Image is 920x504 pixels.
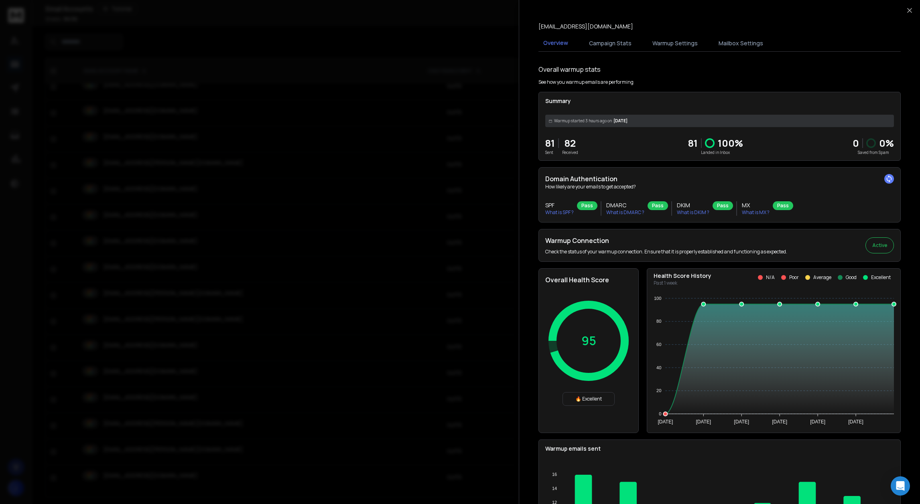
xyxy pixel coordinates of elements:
tspan: 60 [656,342,661,347]
div: Open Intercom Messenger [891,476,910,496]
tspan: 16 [552,472,557,477]
tspan: [DATE] [696,419,711,425]
button: Mailbox Settings [714,34,768,52]
p: 82 [562,137,578,150]
button: Active [865,237,894,253]
p: Saved from Spam [853,150,894,156]
p: Check the status of your warmup connection. Ensure that it is properly established and functionin... [545,249,787,255]
p: Health Score History [654,272,711,280]
p: Sent [545,150,555,156]
p: Received [562,150,578,156]
tspan: [DATE] [810,419,825,425]
div: Pass [648,201,668,210]
tspan: [DATE] [658,419,673,425]
p: What is MX ? [742,209,770,216]
h3: SPF [545,201,574,209]
p: Warmup emails sent [545,445,894,453]
p: What is SPF ? [545,209,574,216]
tspan: 0 [659,411,661,416]
p: Good [846,274,857,281]
p: See how you warmup emails are performing [538,79,634,85]
tspan: 100 [654,296,661,301]
span: Warmup started 3 hours ago on [554,118,612,124]
p: Landed in Inbox [688,150,743,156]
p: How likely are your emails to get accepted? [545,184,894,190]
p: N/A [766,274,775,281]
tspan: 80 [656,319,661,324]
p: 95 [581,334,596,348]
p: Poor [789,274,799,281]
p: Average [813,274,831,281]
h2: Overall Health Score [545,275,632,285]
p: [EMAIL_ADDRESS][DOMAIN_NAME] [538,22,633,30]
h3: DKIM [677,201,709,209]
p: Past 1 week [654,280,711,286]
h2: Domain Authentication [545,174,894,184]
h1: Overall warmup stats [538,65,601,74]
tspan: [DATE] [734,419,749,425]
button: Overview [538,34,573,53]
p: What is DMARC ? [606,209,644,216]
p: Summary [545,97,894,105]
p: 81 [688,137,698,150]
strong: 0 [853,136,859,150]
div: [DATE] [545,115,894,127]
tspan: 20 [656,388,661,393]
p: 100 % [718,137,743,150]
p: Excellent [871,274,891,281]
tspan: [DATE] [848,419,863,425]
h3: MX [742,201,770,209]
h2: Warmup Connection [545,236,787,245]
div: 🔥 Excellent [563,392,615,406]
h3: DMARC [606,201,644,209]
p: 81 [545,137,555,150]
tspan: 40 [656,365,661,370]
div: Pass [713,201,733,210]
button: Campaign Stats [584,34,636,52]
div: Pass [773,201,793,210]
div: Pass [577,201,597,210]
tspan: [DATE] [772,419,787,425]
tspan: 14 [552,486,557,491]
p: What is DKIM ? [677,209,709,216]
button: Warmup Settings [648,34,703,52]
p: 0 % [879,137,894,150]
